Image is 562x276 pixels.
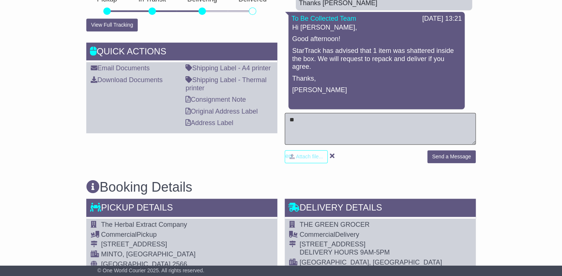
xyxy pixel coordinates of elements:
[172,260,187,268] span: 2566
[292,86,461,94] p: [PERSON_NAME]
[300,249,442,257] div: DELIVERY HOURS 9AM-5PM
[300,240,442,249] div: [STREET_ADDRESS]
[185,96,246,103] a: Consignment Note
[101,231,137,238] span: Commercial
[300,231,442,239] div: Delivery
[422,15,462,23] div: [DATE] 13:21
[427,150,476,163] button: Send a Message
[285,199,476,219] div: Delivery Details
[291,15,356,22] a: To Be Collected Team
[185,64,271,72] a: Shipping Label - A4 printer
[185,119,233,127] a: Address Label
[101,231,214,239] div: Pickup
[91,76,163,84] a: Download Documents
[300,259,442,267] div: [GEOGRAPHIC_DATA], [GEOGRAPHIC_DATA]
[101,250,214,259] div: MINTO, [GEOGRAPHIC_DATA]
[185,108,258,115] a: Original Address Label
[292,35,461,43] p: Good afternoon!
[86,18,138,31] button: View Full Tracking
[101,221,187,228] span: The Herbal Extract Company
[185,76,267,92] a: Shipping Label - Thermal printer
[86,199,277,219] div: Pickup Details
[91,64,150,72] a: Email Documents
[86,43,277,63] div: Quick Actions
[292,24,461,32] p: Hi [PERSON_NAME],
[101,260,170,268] span: [GEOGRAPHIC_DATA]
[101,240,214,249] div: [STREET_ADDRESS]
[97,267,204,273] span: © One World Courier 2025. All rights reserved.
[292,47,461,71] p: StarTrack has advised that 1 item was shattered inside the box. We will request to repack and del...
[86,180,476,195] h3: Booking Details
[292,75,461,83] p: Thanks,
[300,221,369,228] span: THE GREEN GROCER
[300,231,335,238] span: Commercial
